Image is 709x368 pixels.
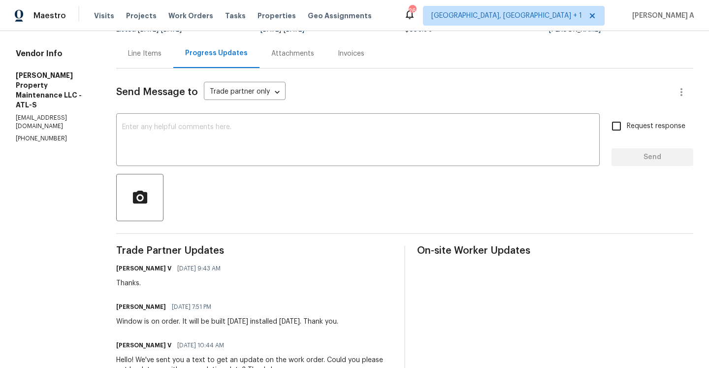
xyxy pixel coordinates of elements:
h6: [PERSON_NAME] V [116,264,171,273]
span: [DATE] 10:44 AM [177,340,224,350]
div: Thanks. [116,278,226,288]
div: Trade partner only [204,84,286,100]
span: Visits [94,11,114,21]
span: [DATE] 7:51 PM [172,302,211,312]
span: [GEOGRAPHIC_DATA], [GEOGRAPHIC_DATA] + 1 [431,11,582,21]
span: Work Orders [168,11,213,21]
h5: [PERSON_NAME] Property Maintenance LLC - ATL-S [16,70,93,110]
span: Send Message to [116,87,198,97]
div: 26 [409,6,416,16]
span: Tasks [225,12,246,19]
div: Progress Updates [185,48,248,58]
p: [PHONE_NUMBER] [16,134,93,143]
span: Projects [126,11,157,21]
h4: Vendor Info [16,49,93,59]
div: Attachments [271,49,314,59]
p: [EMAIL_ADDRESS][DOMAIN_NAME] [16,114,93,131]
span: Properties [258,11,296,21]
h6: [PERSON_NAME] V [116,340,171,350]
div: Window is on order. It will be built [DATE] installed [DATE]. Thank you. [116,317,338,327]
h6: [PERSON_NAME] [116,302,166,312]
span: Trade Partner Updates [116,246,392,256]
span: [PERSON_NAME] A [628,11,694,21]
div: Invoices [338,49,364,59]
span: Request response [627,121,685,132]
span: Geo Assignments [308,11,372,21]
span: On-site Worker Updates [417,246,693,256]
span: [DATE] 9:43 AM [177,264,221,273]
span: Maestro [33,11,66,21]
div: Line Items [128,49,161,59]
